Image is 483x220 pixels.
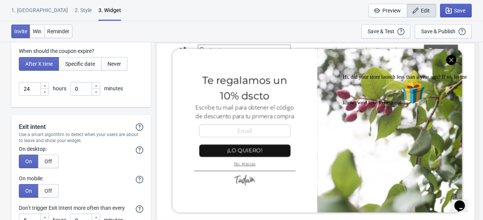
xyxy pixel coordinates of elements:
[19,145,47,153] label: On desktop:
[61,9,86,33] img: :gift:
[38,155,58,168] button: Off
[11,6,68,20] div: 1. [GEOGRAPHIC_DATA]
[25,188,32,194] span: On
[19,175,43,182] label: On mobile:
[3,3,127,34] span: Hi, did your store launch less than a year ago? If so, let me know; we'd love to help out !
[30,25,44,38] button: Win
[53,85,66,91] span: hours
[11,122,151,132] div: Exit intent
[33,28,41,34] span: Win
[440,4,472,17] button: Save
[368,28,394,34] div: Save & Test
[98,6,121,21] div: 3. Widget
[38,184,58,198] button: Off
[19,184,38,198] button: On
[19,155,38,168] button: On
[340,71,475,186] iframe: chat widget
[421,28,455,34] div: Save & Publish
[25,61,53,67] span: After X time
[44,158,52,164] span: Off
[107,61,121,67] span: Never
[75,6,92,20] div: 2 . Style
[415,24,472,39] button: Save & Publish
[19,204,125,212] label: Don’t trigger Exit Intent more often than every
[47,28,69,34] span: Reminder
[44,188,52,194] span: Off
[59,57,101,71] button: Specific date
[382,8,401,14] span: Preview
[25,158,32,164] span: On
[19,57,59,71] button: After X time
[104,85,123,91] span: minutes
[451,190,475,212] iframe: chat widget
[19,47,143,55] p: When should the coupon expire?
[14,28,27,34] span: Invite
[3,3,139,35] div: Hi, did your store launch less than a year ago? If so, let me know; we'd love to help out🎁!
[361,24,410,39] button: Save & Test
[421,8,430,14] span: Edit
[454,8,465,14] span: Save
[101,57,127,71] button: Never
[368,4,407,17] button: Preview
[44,25,72,38] button: Reminder
[11,25,30,38] button: Invite
[65,61,95,67] span: Specific date
[11,132,151,144] div: Use a smart algorithm to detect when your users are about to leave and show your widget.
[407,4,436,17] button: Edit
